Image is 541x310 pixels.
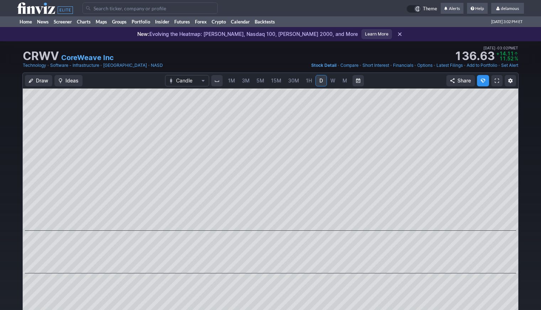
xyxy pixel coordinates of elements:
a: Stock Detail [311,62,336,69]
a: Screener [51,16,74,27]
span: M [343,77,347,84]
a: Software - Infrastructure [50,62,99,69]
a: Technology [23,62,46,69]
span: • [390,62,392,69]
a: Financials [393,62,413,69]
a: Set Alert [501,62,518,69]
a: Calendar [228,16,252,27]
span: 1M [228,77,235,84]
button: Explore new features [477,75,489,86]
span: • [47,62,49,69]
button: Chart Settings [505,75,516,86]
span: • [100,62,102,69]
a: 30M [285,75,302,86]
span: delamous [501,6,519,11]
a: 1M [225,75,238,86]
a: Forex [192,16,209,27]
span: Latest Filings [436,63,463,68]
button: Draw [25,75,52,86]
span: • [433,62,436,69]
a: Home [17,16,35,27]
a: Learn More [361,29,392,39]
a: D [315,75,327,86]
a: 1H [303,75,315,86]
button: Range [352,75,364,86]
a: Insider [153,16,172,27]
a: Alerts [441,3,463,14]
a: [GEOGRAPHIC_DATA] [103,62,147,69]
span: 11.52 [499,55,514,62]
strong: 136.63 [454,50,495,62]
span: 1H [306,77,312,84]
a: Compare [340,62,359,69]
a: Add to Portfolio [467,62,497,69]
span: +14.11 [496,50,514,57]
button: Ideas [54,75,83,86]
span: Draw [36,77,48,84]
span: • [498,62,500,69]
a: Maps [93,16,110,27]
span: [DATE] 3:02 PM ET [491,16,523,27]
a: 15M [268,75,285,86]
span: • [359,62,362,69]
a: M [339,75,350,86]
a: 3M [239,75,253,86]
a: Crypto [209,16,228,27]
a: News [35,16,51,27]
span: 3M [242,77,250,84]
a: Latest Filings [436,62,463,69]
span: D [319,77,323,84]
span: • [148,62,150,69]
a: Fullscreen [491,75,503,86]
a: W [327,75,339,86]
span: 15M [271,77,281,84]
a: Futures [172,16,192,27]
button: Share [446,75,475,86]
a: Help [467,3,488,14]
a: Charts [74,16,93,27]
a: NASD [151,62,163,69]
button: Chart Type [165,75,209,86]
p: Evolving the Heatmap: [PERSON_NAME], Nasdaq 100, [PERSON_NAME] 2000, and More [137,31,358,38]
span: 30M [288,77,299,84]
a: Short Interest [362,62,389,69]
span: Stock Detail [311,63,336,68]
span: Theme [423,5,437,13]
a: Portfolio [129,16,153,27]
button: Interval [211,75,223,86]
span: New: [137,31,149,37]
span: • [414,62,417,69]
span: Share [457,77,471,84]
a: Theme [407,5,437,13]
h1: CRWV [23,50,59,62]
span: 5M [256,77,264,84]
span: [DATE] 03:02PM ET [483,45,518,51]
a: 5M [253,75,267,86]
a: delamous [491,3,524,14]
span: Ideas [65,77,79,84]
a: Groups [110,16,129,27]
span: Candle [176,77,198,84]
a: CoreWeave Inc [61,53,114,63]
span: % [514,55,518,62]
span: • [463,62,466,69]
a: Backtests [252,16,277,27]
input: Search [83,2,218,14]
span: • [337,62,340,69]
span: W [330,77,335,84]
span: • [495,45,497,51]
a: Options [417,62,433,69]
